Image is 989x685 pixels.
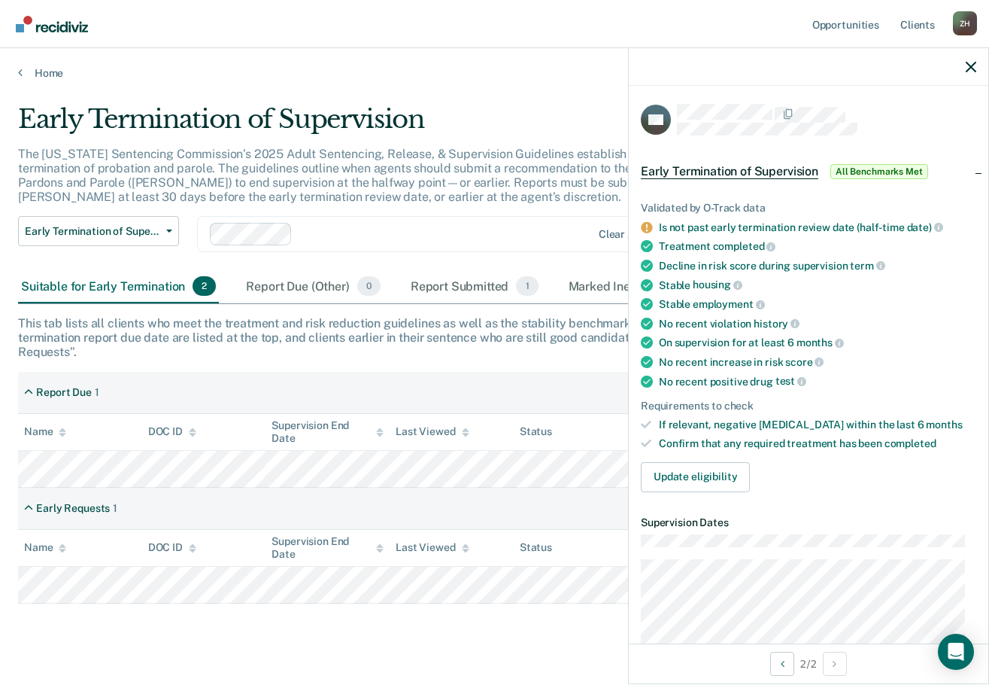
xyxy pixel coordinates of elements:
[953,11,977,35] div: Z H
[18,66,971,80] a: Home
[599,228,663,241] div: Clear agents
[659,279,976,292] div: Stable
[785,356,824,368] span: score
[148,541,196,554] div: DOC ID
[18,104,760,147] div: Early Termination of Supervision
[408,270,542,303] div: Report Submitted
[659,375,976,388] div: No recent positive drug
[641,202,976,215] div: Validated by O-Track data
[629,148,988,196] div: Early Termination of SupervisionAll Benchmarks Met
[18,270,219,303] div: Suitable for Early Termination
[520,541,552,554] div: Status
[659,221,976,234] div: Is not past early termination review date (half-time date)
[693,279,742,291] span: housing
[775,375,806,387] span: test
[659,259,976,272] div: Decline in risk score during supervision
[770,652,794,676] button: Previous Opportunity
[36,502,110,515] div: Early Requests
[357,276,381,296] span: 0
[18,147,745,205] p: The [US_STATE] Sentencing Commission’s 2025 Adult Sentencing, Release, & Supervision Guidelines e...
[193,276,216,296] span: 2
[938,634,974,670] div: Open Intercom Messenger
[113,502,117,515] div: 1
[641,400,976,413] div: Requirements to check
[659,336,976,349] div: On supervision for at least 6
[148,425,196,438] div: DOC ID
[272,419,384,445] div: Supervision End Date
[659,317,976,330] div: No recent violation
[823,652,847,676] button: Next Opportunity
[629,644,988,683] div: 2 / 2
[566,270,698,303] div: Marked Ineligible
[659,297,976,311] div: Stable
[850,260,884,272] span: term
[396,425,469,438] div: Last Viewed
[659,419,976,431] div: If relevant, negative [MEDICAL_DATA] within the last 6
[953,11,977,35] button: Profile dropdown button
[884,437,936,449] span: completed
[18,316,971,360] div: This tab lists all clients who meet the treatment and risk reduction guidelines as well as the st...
[641,462,750,492] button: Update eligibility
[659,355,976,369] div: No recent increase in risk
[396,541,469,554] div: Last Viewed
[25,225,160,238] span: Early Termination of Supervision
[520,425,552,438] div: Status
[24,541,66,554] div: Name
[95,386,99,399] div: 1
[659,437,976,450] div: Confirm that any required treatment has been
[796,336,844,349] span: months
[516,276,538,296] span: 1
[641,164,818,179] span: Early Termination of Supervision
[36,386,92,399] div: Report Due
[713,240,776,252] span: completed
[272,535,384,561] div: Supervision End Date
[24,425,66,438] div: Name
[243,270,383,303] div: Report Due (Other)
[830,164,928,179] span: All Benchmarks Met
[659,239,976,253] div: Treatment
[754,318,799,330] span: history
[693,298,764,310] span: employment
[16,16,88,32] img: Recidiviz
[926,419,962,431] span: months
[641,516,976,529] dt: Supervision Dates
